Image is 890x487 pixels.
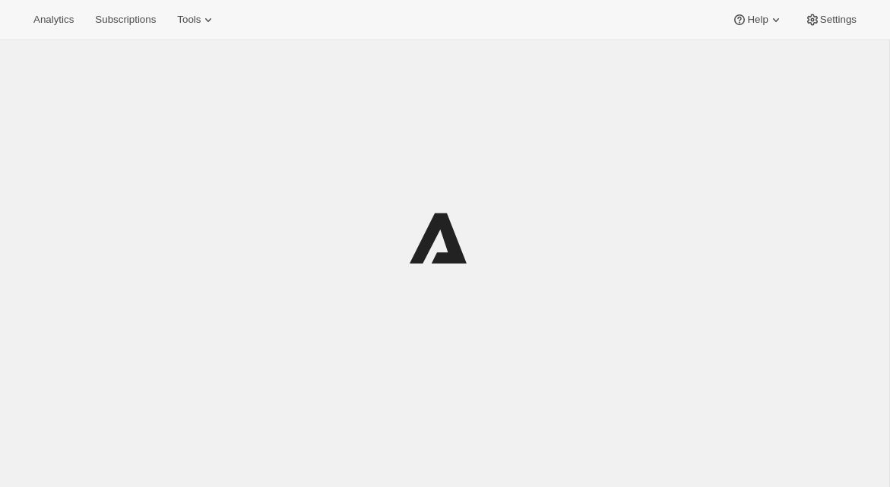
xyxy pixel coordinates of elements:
[33,14,74,26] span: Analytics
[747,14,768,26] span: Help
[86,9,165,30] button: Subscriptions
[723,9,792,30] button: Help
[24,9,83,30] button: Analytics
[168,9,225,30] button: Tools
[177,14,201,26] span: Tools
[820,14,857,26] span: Settings
[796,9,866,30] button: Settings
[95,14,156,26] span: Subscriptions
